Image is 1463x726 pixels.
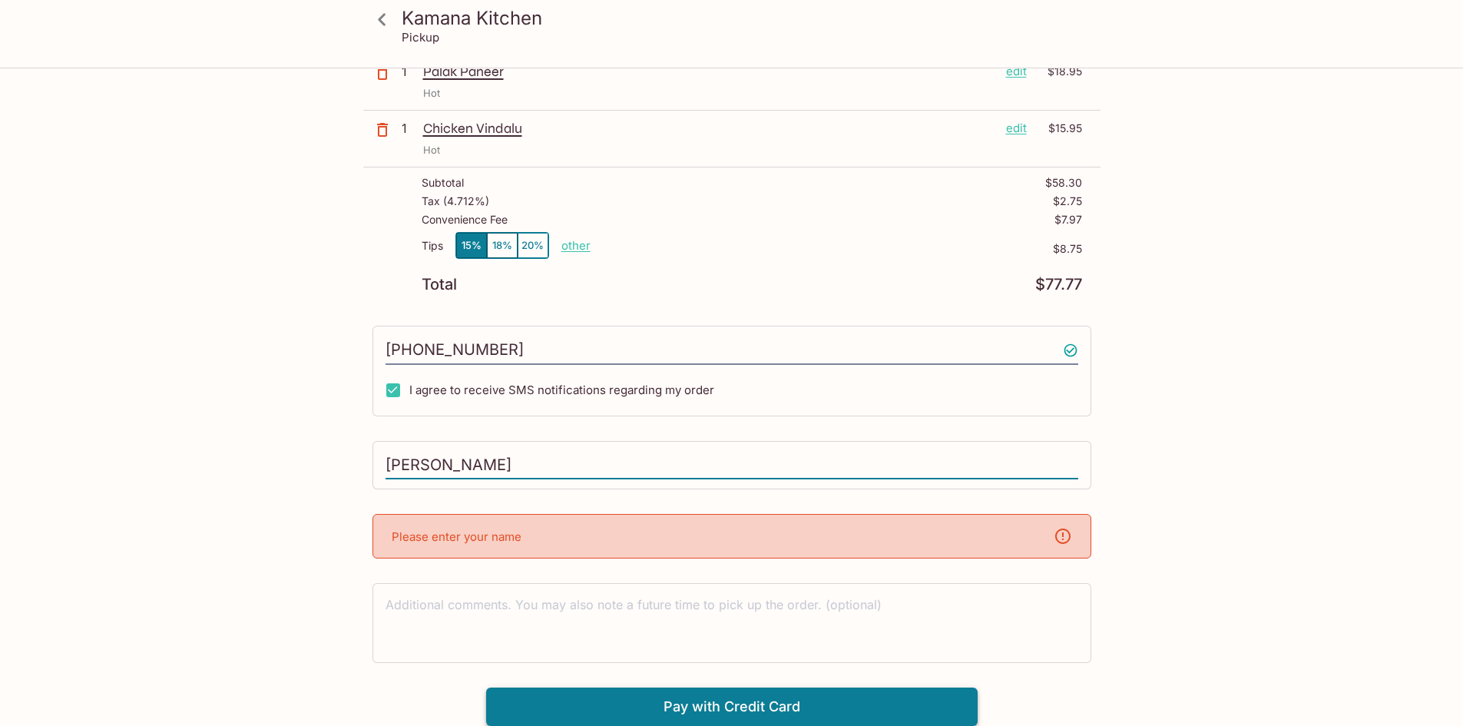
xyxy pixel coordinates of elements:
[392,529,521,544] p: Please enter your name
[386,451,1078,480] input: Enter first and last name
[386,336,1078,365] input: Enter phone number
[1006,120,1027,137] p: edit
[591,243,1082,255] p: $8.75
[423,143,440,157] p: Hot
[518,233,548,258] button: 20%
[422,214,508,226] p: Convenience Fee
[1035,277,1082,292] p: $77.77
[487,233,518,258] button: 18%
[423,120,994,137] p: Chicken Vindalu
[409,383,714,397] span: I agree to receive SMS notifications regarding my order
[422,277,457,292] p: Total
[1036,63,1082,80] p: $18.95
[1006,63,1027,80] p: edit
[423,63,994,80] p: Palak Paneer
[1053,195,1082,207] p: $2.75
[456,233,487,258] button: 15%
[423,86,440,101] p: Hot
[561,238,591,253] button: other
[402,30,439,45] p: Pickup
[1054,214,1082,226] p: $7.97
[402,6,1088,30] h3: Kamana Kitchen
[1036,120,1082,137] p: $15.95
[422,195,489,207] p: Tax ( 4.712% )
[486,688,978,726] button: Pay with Credit Card
[1045,177,1082,189] p: $58.30
[402,63,417,80] p: 1
[402,120,417,137] p: 1
[422,177,464,189] p: Subtotal
[422,240,443,252] p: Tips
